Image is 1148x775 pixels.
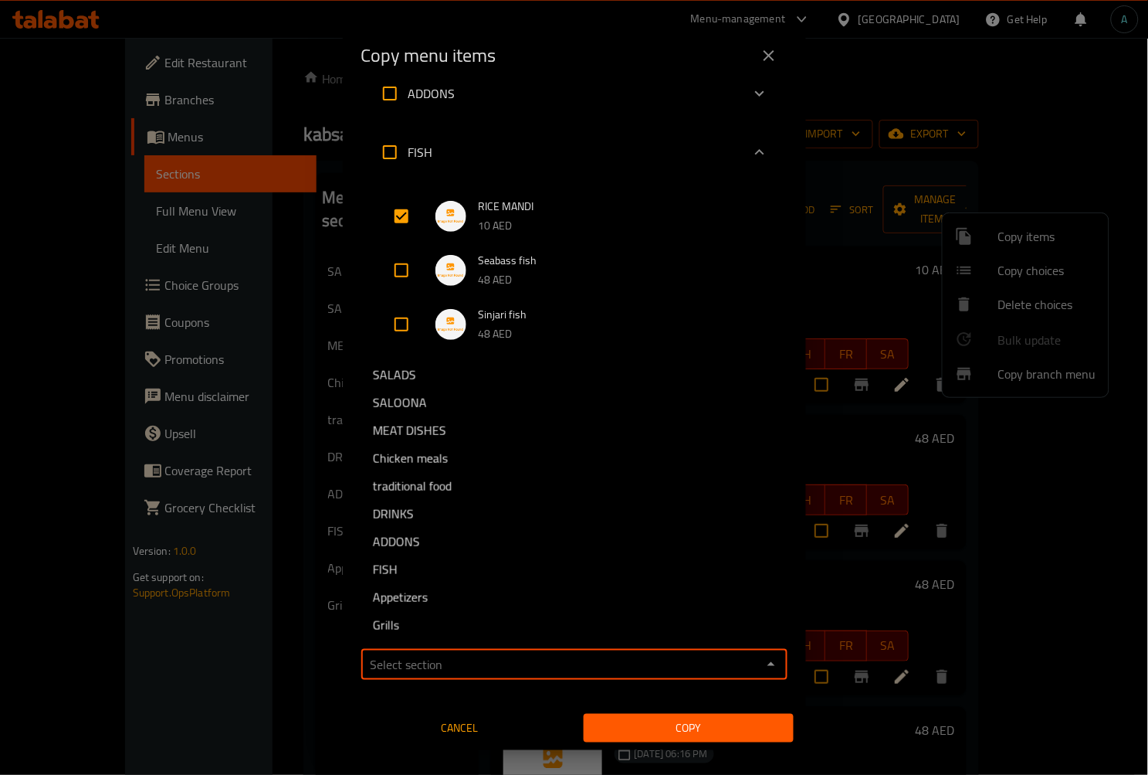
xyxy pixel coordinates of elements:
button: Close [760,654,782,675]
span: DRINKS [373,505,414,523]
p: 10 AED [479,216,757,236]
span: MEAT DISHES [373,421,446,440]
div: Expand [361,72,787,115]
span: RICE MANDI [479,197,757,216]
img: Seabass fish [435,255,466,286]
span: SALADS [373,365,416,384]
button: close [750,37,787,74]
label: Acknowledge [371,134,433,171]
span: traditional food [373,477,452,495]
span: Copy [596,719,781,738]
button: Copy [584,714,794,743]
span: Appetizers [373,588,428,607]
span: Cancel [361,719,559,738]
span: FISH [408,141,433,164]
span: Chicken meals [373,449,448,467]
span: ADDONS [408,82,455,105]
img: RICE MANDI [435,201,466,232]
span: Sinjari fish [479,305,757,325]
button: Cancel [355,714,565,743]
label: Acknowledge [371,75,455,112]
div: Expand [361,127,787,177]
span: FISH [373,560,398,579]
div: Expand [361,177,787,430]
p: 48 AED [479,325,757,344]
img: Sinjari fish [435,309,466,340]
p: 48 AED [479,270,757,290]
span: SALOONA [373,393,427,412]
span: ADDONS [373,532,420,551]
span: Grills [373,616,399,634]
input: Select section [366,654,757,675]
span: Seabass fish [479,251,757,270]
h2: Copy menu items [361,43,496,68]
